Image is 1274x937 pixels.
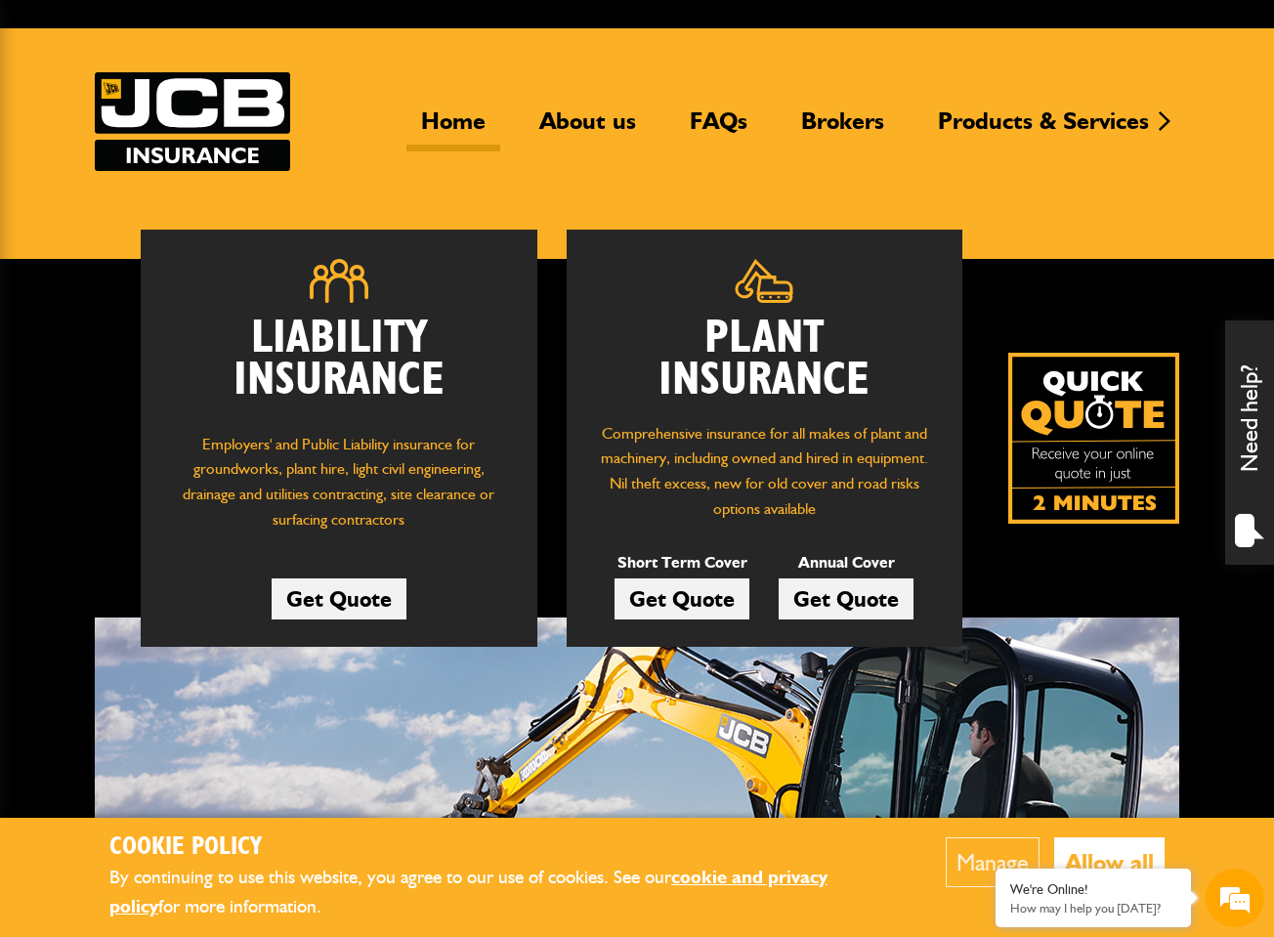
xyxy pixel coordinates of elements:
[272,578,406,619] a: Get Quote
[95,72,290,171] img: JCB Insurance Services logo
[779,550,913,575] p: Annual Cover
[1054,837,1165,887] button: Allow all
[1225,320,1274,565] div: Need help?
[596,421,934,521] p: Comprehensive insurance for all makes of plant and machinery, including owned and hired in equipm...
[946,837,1040,887] button: Manage
[109,832,886,863] h2: Cookie Policy
[779,578,913,619] a: Get Quote
[1010,901,1176,916] p: How may I help you today?
[1010,881,1176,898] div: We're Online!
[675,106,762,151] a: FAQs
[615,578,749,619] a: Get Quote
[786,106,899,151] a: Brokers
[1008,353,1179,524] a: Get your insurance quote isn just 2-minutes
[923,106,1164,151] a: Products & Services
[170,318,508,412] h2: Liability Insurance
[525,106,651,151] a: About us
[1008,353,1179,524] img: Quick Quote
[109,863,886,922] p: By continuing to use this website, you agree to our use of cookies. See our for more information.
[406,106,500,151] a: Home
[170,432,508,542] p: Employers' and Public Liability insurance for groundworks, plant hire, light civil engineering, d...
[615,550,749,575] p: Short Term Cover
[596,318,934,402] h2: Plant Insurance
[95,72,290,171] a: JCB Insurance Services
